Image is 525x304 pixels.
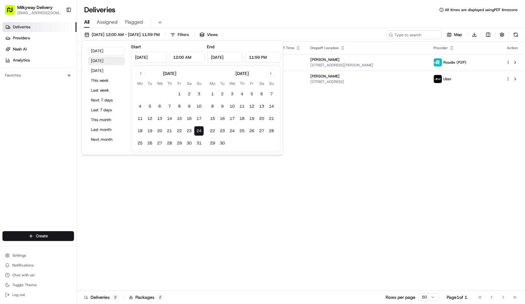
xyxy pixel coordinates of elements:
button: 28 [266,126,276,136]
button: Next 7 days [88,96,125,105]
button: 23 [217,126,227,136]
span: Toggle Theme [12,282,37,287]
span: Chat with us! [12,273,35,278]
div: [DATE] [163,70,176,77]
button: This month [88,116,125,124]
button: Last 7 days [88,106,125,114]
button: 20 [257,114,266,124]
div: [DATE] [235,70,249,77]
span: [PERSON_NAME] [310,57,340,62]
button: Last week [88,86,125,95]
button: 25 [237,126,247,136]
button: 3 [194,89,204,99]
img: 1736555255976-a54dd68f-1ca7-489b-9aae-adbdc363a1c4 [12,96,17,101]
div: Past conversations [6,80,41,85]
span: [DATE] 12:00 AM - [DATE] 11:59 PM [92,32,160,38]
span: Log out [12,292,25,297]
span: Knowledge Base [12,137,47,144]
button: 5 [145,101,155,111]
button: 26 [247,126,257,136]
span: Providers [13,35,30,41]
button: Toggle Theme [2,281,74,289]
button: [DATE] [88,66,125,75]
div: 📗 [6,138,11,143]
span: Dropoff Location [310,45,339,50]
span: Provider [434,45,448,50]
button: 20 [155,126,165,136]
button: 15 [174,114,184,124]
a: Analytics [2,55,76,65]
span: Filters [178,32,189,38]
button: 12 [247,101,257,111]
button: 2 [217,89,227,99]
span: [PERSON_NAME] [19,95,50,100]
span: [PERSON_NAME] [310,74,340,79]
span: [STREET_ADDRESS][PERSON_NAME] [310,63,424,68]
div: 2 [112,294,119,300]
span: All times are displayed using PDT timezone [445,7,518,12]
input: Time [245,52,281,63]
button: 17 [194,114,204,124]
button: 8 [208,101,217,111]
div: Deliveries [84,294,119,300]
a: Powered byPylon [43,152,74,157]
th: Saturday [184,80,194,87]
span: Nash AI [13,46,27,52]
button: Last month [88,125,125,134]
th: Friday [247,80,257,87]
button: 16 [184,114,194,124]
span: • [20,112,22,117]
th: Saturday [257,80,266,87]
span: API Documentation [58,137,99,144]
input: Type to search [386,30,441,39]
input: Clear [16,40,101,46]
button: Milkyway Delivery [17,4,52,10]
button: 22 [208,126,217,136]
button: 5 [247,89,257,99]
button: 11 [237,101,247,111]
span: Deliveries [13,24,30,30]
img: Masood Aslam [6,89,16,99]
button: 17 [227,114,237,124]
span: [STREET_ADDRESS] [310,79,424,84]
th: Monday [135,80,145,87]
span: All [84,18,89,26]
span: Create [36,233,48,239]
span: Roadie (P2P) [443,60,466,65]
th: Tuesday [217,80,227,87]
button: 10 [194,101,204,111]
div: Packages [129,294,164,300]
button: Next month [88,135,125,144]
span: Views [207,32,218,38]
input: Date [131,52,167,63]
label: End [207,44,214,49]
button: Go to next month [266,69,275,78]
th: Monday [208,80,217,87]
button: 4 [237,89,247,99]
button: Milkyway Delivery[EMAIL_ADDRESS][DOMAIN_NAME] [2,2,64,17]
button: Filters [168,30,192,39]
span: Uber [443,77,452,81]
button: [DATE] 12:00 AM - [DATE] 11:59 PM [82,30,162,39]
img: roadie-logo-v2.jpg [434,58,442,66]
button: See all [95,79,112,86]
button: 13 [155,114,165,124]
a: 📗Knowledge Base [4,135,49,146]
span: Assigned [97,18,118,26]
th: Friday [174,80,184,87]
button: Refresh [511,30,520,39]
button: 11 [135,114,145,124]
label: Start [131,44,141,49]
button: [EMAIL_ADDRESS][DOMAIN_NAME] [17,10,61,15]
button: 31 [194,138,204,148]
th: Tuesday [145,80,155,87]
a: Deliveries [2,22,76,32]
a: Nash AI [2,44,76,54]
div: We're available if you need us! [28,65,84,70]
div: 💻 [52,138,57,143]
button: [DATE] [88,47,125,55]
button: 1 [174,89,184,99]
span: Notifications [12,263,34,268]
